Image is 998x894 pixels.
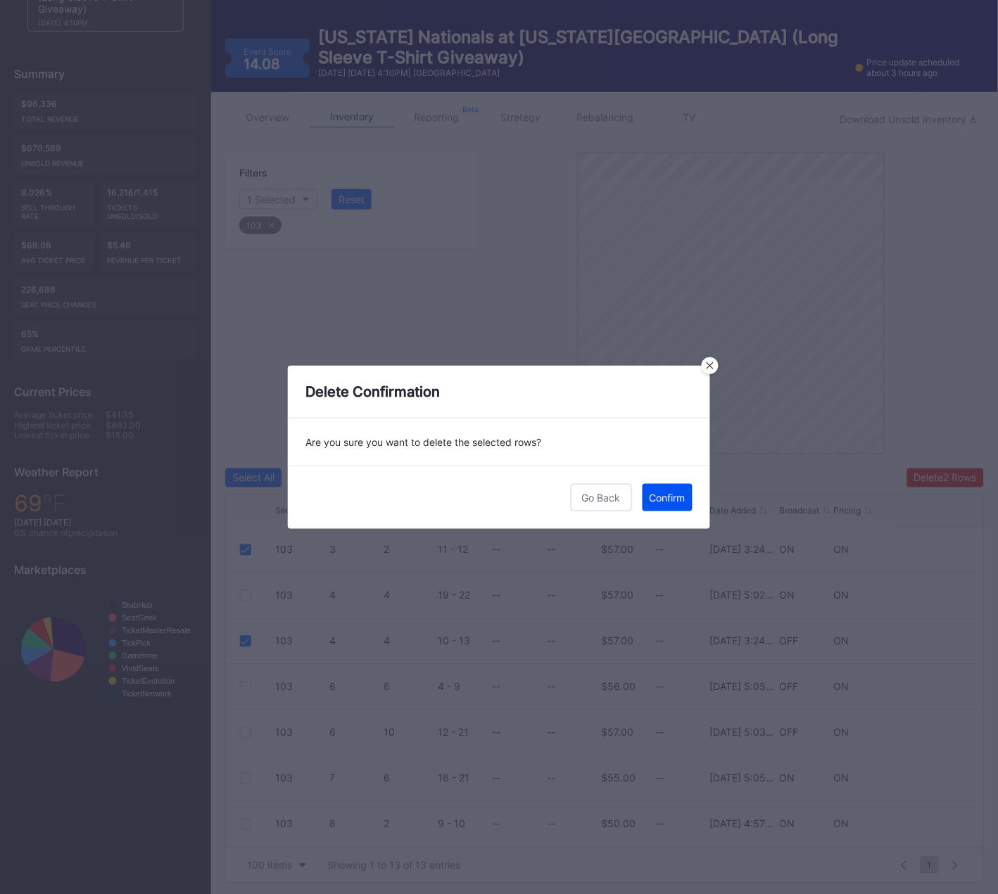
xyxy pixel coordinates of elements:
[643,484,693,511] button: Confirm
[288,419,710,466] div: Are you sure you want to delete the selected rows?
[582,492,621,504] div: Go Back
[571,484,632,511] button: Go Back
[288,366,710,419] div: Delete Confirmation
[650,492,686,504] div: Confirm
